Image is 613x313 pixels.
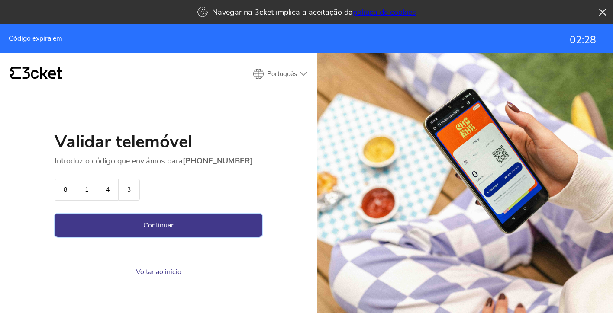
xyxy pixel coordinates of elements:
strong: [PHONE_NUMBER] [183,156,253,166]
g: {' '} [10,67,21,79]
a: política de cookies [353,7,416,17]
a: {' '} [10,67,62,81]
div: 02:28 [570,35,596,46]
a: Voltar ao início [136,267,181,277]
button: Continuar [55,214,262,237]
h1: Validar telemóvel [55,133,262,156]
span: Código expira em [9,35,62,42]
p: Introduz o código que enviámos para [55,156,262,166]
p: Navegar na 3cket implica a aceitação da [212,7,416,17]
